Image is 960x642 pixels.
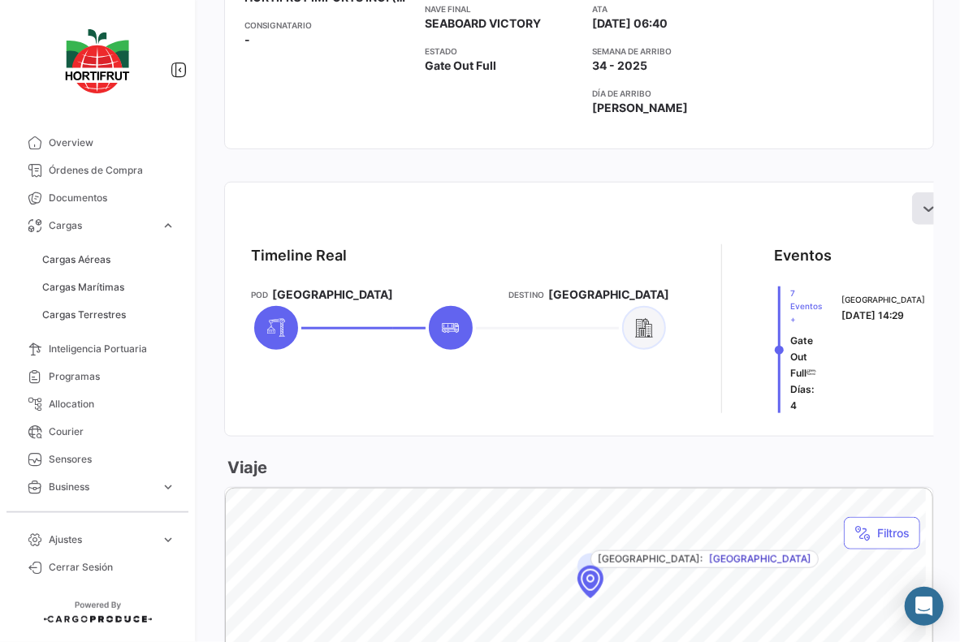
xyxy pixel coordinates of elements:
a: Programas [13,363,182,390]
span: expand_more [161,218,175,233]
app-card-info-title: Semana de Arribo [592,45,746,58]
span: expand_more [161,532,175,547]
span: Cargas Terrestres [42,308,126,322]
span: [GEOGRAPHIC_DATA] [841,293,925,306]
span: [GEOGRAPHIC_DATA] [709,552,811,567]
app-card-info-title: ATA [592,2,746,15]
span: Cargas Aéreas [42,252,110,267]
span: Días: 4 [790,383,814,411]
app-card-info-title: POD [251,288,268,301]
span: [GEOGRAPHIC_DATA] [548,287,669,303]
span: Overview [49,136,175,150]
a: Allocation [13,390,182,418]
span: Cargas [49,218,154,233]
span: - [244,32,250,48]
app-card-info-title: Destino [508,288,544,301]
span: Ajustes [49,532,154,547]
span: Cargas Marítimas [42,280,124,295]
span: Programas [49,369,175,384]
img: logo-hortifrut.svg [57,19,138,103]
div: Eventos [774,244,832,267]
app-card-info-title: Día de Arribo [592,87,746,100]
span: Sensores [49,452,175,467]
span: Órdenes de Compra [49,163,175,178]
a: Inteligencia Portuaria [13,335,182,363]
a: Órdenes de Compra [13,157,182,184]
span: Gate Out Full [425,58,496,74]
div: Abrir Intercom Messenger [905,587,944,626]
a: Courier [13,418,182,446]
span: 34 - 2025 [592,58,647,74]
a: Cargas Terrestres [36,303,182,327]
span: Courier [49,424,175,439]
app-card-info-title: Nave final [425,2,579,15]
span: [DATE] 14:29 [841,309,904,321]
h3: Viaje [224,456,267,479]
span: Gate Out Full [790,334,813,379]
div: Timeline Real [251,244,347,267]
button: Filtros [844,517,920,549]
a: Documentos [13,184,182,212]
div: Map marker [577,566,603,598]
span: Business [49,480,154,494]
span: [DATE] 06:40 [592,15,668,32]
app-card-info-title: Estado [425,45,579,58]
span: [GEOGRAPHIC_DATA] [272,287,393,303]
span: Inteligencia Portuaria [49,342,175,356]
span: [PERSON_NAME] [592,100,688,116]
span: SEABOARD VICTORY [425,15,541,32]
a: Cargas Marítimas [36,275,182,299]
a: Overview [13,129,182,157]
span: Allocation [49,397,175,411]
span: Cerrar Sesión [49,560,175,575]
span: expand_more [161,480,175,494]
a: Sensores [13,446,182,473]
a: Cargas Aéreas [36,248,182,272]
span: 7 Eventos + [790,287,822,325]
app-card-info-title: Consignatario [244,19,412,32]
span: Documentos [49,191,175,205]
